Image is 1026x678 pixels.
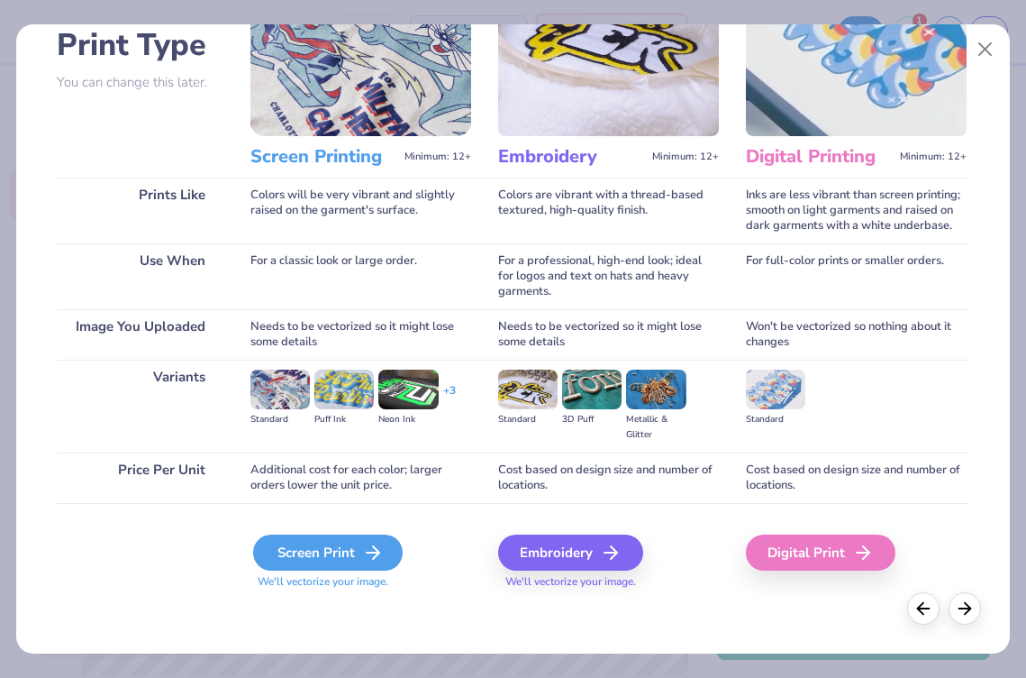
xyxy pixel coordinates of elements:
[250,178,471,243] div: Colors will be very vibrant and slightly raised on the garment's surface.
[250,370,310,409] img: Standard
[562,370,622,409] img: 3D Puff
[562,412,622,427] div: 3D Puff
[57,243,223,309] div: Use When
[250,145,397,169] h3: Screen Printing
[746,453,967,503] div: Cost based on design size and number of locations.
[746,145,893,169] h3: Digital Printing
[314,370,374,409] img: Puff Ink
[378,412,438,427] div: Neon Ink
[250,309,471,360] div: Needs to be vectorized so it might lose some details
[498,178,719,243] div: Colors are vibrant with a thread-based textured, high-quality finish.
[626,370,686,409] img: Metallic & Glitter
[498,370,558,409] img: Standard
[57,360,223,453] div: Variants
[626,412,686,443] div: Metallic & Glitter
[746,535,895,571] div: Digital Print
[314,412,374,427] div: Puff Ink
[498,412,558,427] div: Standard
[498,535,643,571] div: Embroidery
[968,32,1003,67] button: Close
[250,412,310,427] div: Standard
[57,453,223,503] div: Price Per Unit
[57,309,223,360] div: Image You Uploaded
[250,453,471,503] div: Additional cost for each color; larger orders lower the unit price.
[250,243,471,309] div: For a classic look or large order.
[746,370,805,409] img: Standard
[404,151,471,163] span: Minimum: 12+
[746,243,967,309] div: For full-color prints or smaller orders.
[443,383,456,414] div: + 3
[652,151,719,163] span: Minimum: 12+
[253,535,403,571] div: Screen Print
[378,370,438,409] img: Neon Ink
[498,145,645,169] h3: Embroidery
[900,151,967,163] span: Minimum: 12+
[746,309,967,360] div: Won't be vectorized so nothing about it changes
[57,178,223,243] div: Prints Like
[57,75,223,90] p: You can change this later.
[250,574,471,590] span: We'll vectorize your image.
[498,243,719,309] div: For a professional, high-end look; ideal for logos and text on hats and heavy garments.
[746,178,967,243] div: Inks are less vibrant than screen printing; smooth on light garments and raised on dark garments ...
[498,574,719,590] span: We'll vectorize your image.
[746,412,805,427] div: Standard
[498,309,719,360] div: Needs to be vectorized so it might lose some details
[498,453,719,503] div: Cost based on design size and number of locations.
